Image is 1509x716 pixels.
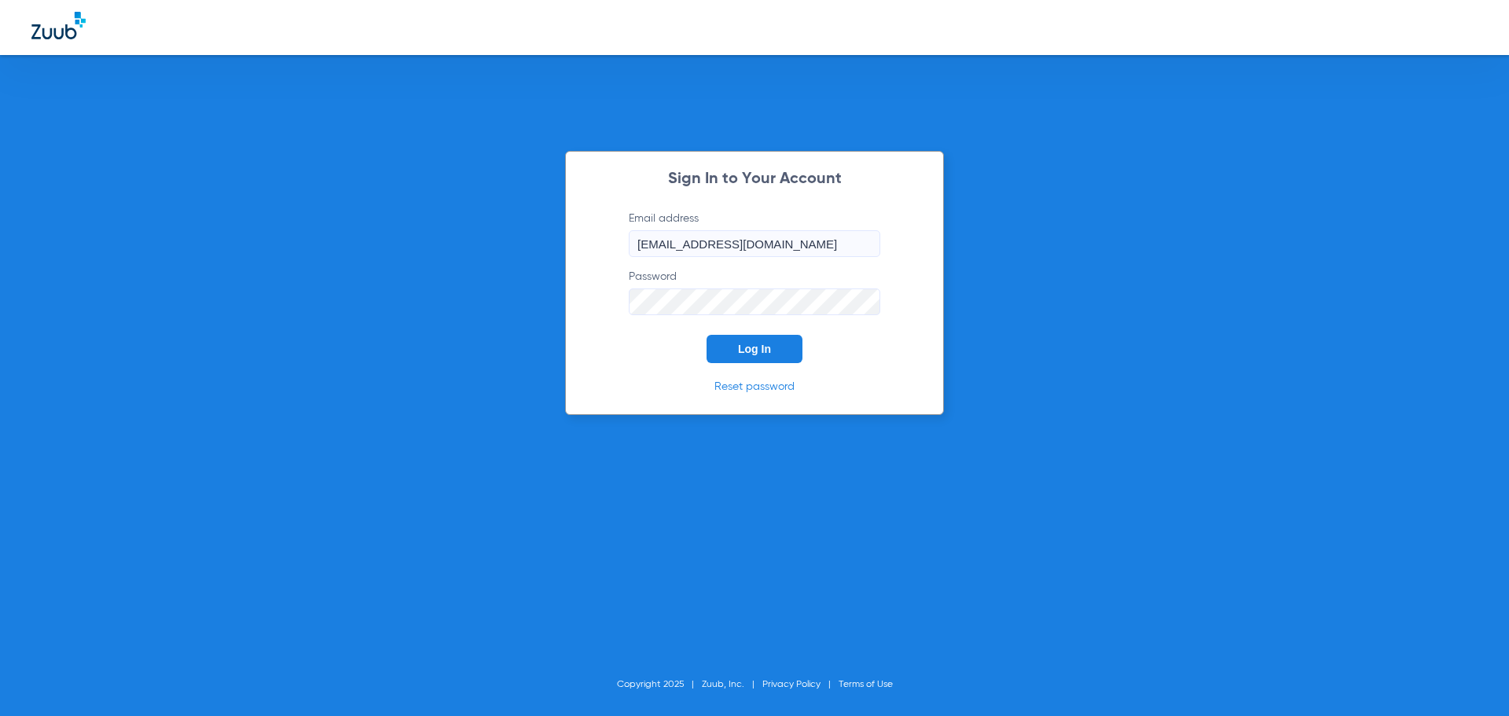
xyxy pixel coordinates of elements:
[714,381,795,392] a: Reset password
[629,288,880,315] input: Password
[605,171,904,187] h2: Sign In to Your Account
[702,677,762,692] li: Zuub, Inc.
[629,230,880,257] input: Email address
[617,677,702,692] li: Copyright 2025
[707,335,802,363] button: Log In
[738,343,771,355] span: Log In
[31,12,86,39] img: Zuub Logo
[1430,641,1509,716] iframe: Chat Widget
[762,680,821,689] a: Privacy Policy
[839,680,893,689] a: Terms of Use
[629,211,880,257] label: Email address
[629,269,880,315] label: Password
